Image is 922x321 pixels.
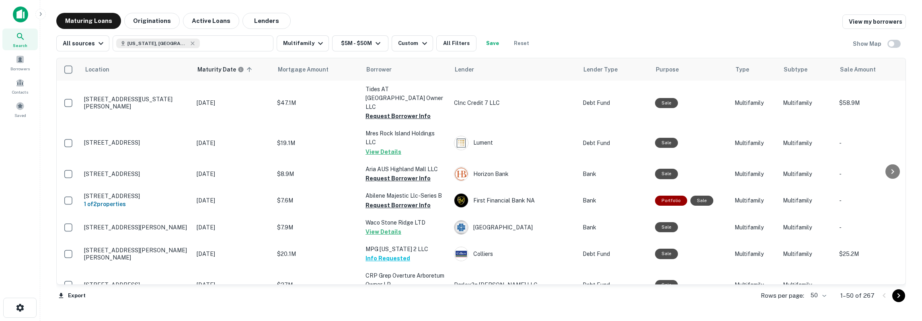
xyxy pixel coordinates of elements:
p: $8.9M [277,170,357,178]
div: All sources [63,39,106,48]
div: 50 [807,290,828,301]
p: Multifamily [783,280,831,289]
p: Multifamily [783,196,831,205]
div: Sale [655,98,678,108]
p: [DATE] [197,98,269,107]
p: Multifamily [783,139,831,147]
span: Sale Amount [840,65,886,74]
button: Multifamily [277,35,329,51]
p: Multifamily [735,196,775,205]
p: MPG [US_STATE] 2 LLC [366,245,446,254]
button: Export [56,290,88,302]
div: This is a portfolio loan with 2 properties [655,196,687,206]
h6: Maturity Date [197,65,236,74]
p: Mres Rock Island Holdings LLC [366,129,446,147]
a: Borrowers [2,52,38,74]
button: Active Loans [183,13,239,29]
th: Location [80,58,193,81]
button: Reset [509,35,534,51]
span: Borrowers [10,65,30,72]
p: Bank [583,223,647,232]
button: $5M - $50M [332,35,388,51]
p: Debt Fund [583,98,647,107]
p: $58.9M [839,98,904,107]
div: Sale [655,222,678,232]
div: Maturity dates displayed may be estimated. Please contact the lender for the most accurate maturi... [197,65,244,74]
span: Purpose [656,65,689,74]
p: [DATE] [197,196,269,205]
button: All sources [56,35,109,51]
p: Multifamily [735,249,775,258]
p: [STREET_ADDRESS] [84,139,189,146]
button: [US_STATE], [GEOGRAPHIC_DATA] [113,35,273,51]
span: Type [735,65,749,74]
p: Abilene Majestic Llc-series B [366,191,446,200]
span: [US_STATE], [GEOGRAPHIC_DATA] [127,40,188,47]
img: picture [454,247,468,261]
p: $25.2M [839,249,904,258]
div: Sale [655,138,678,148]
p: [STREET_ADDRESS] [84,281,189,288]
div: Sale [655,169,678,179]
button: Request Borrower Info [366,174,431,183]
h6: Show Map [853,39,883,48]
p: Waco Stone Ridge LTD [366,218,446,227]
img: picture [454,221,468,234]
div: Horizon Bank [454,167,575,181]
p: [DATE] [197,249,269,258]
span: Lender [455,65,474,74]
p: Tides AT [GEOGRAPHIC_DATA] Owner LLC [366,85,446,111]
p: Multifamily [783,249,831,258]
button: Request Borrower Info [366,200,431,210]
button: Request Borrower Info [366,111,431,121]
img: picture [454,194,468,207]
div: [GEOGRAPHIC_DATA] [454,220,575,235]
th: Mortgage Amount [273,58,361,81]
img: capitalize-icon.png [13,6,28,22]
a: Saved [2,98,38,120]
button: Info Requested [366,254,410,263]
button: Save your search to get updates of matches that match your search criteria. [480,35,505,51]
p: Debt Fund [583,249,647,258]
iframe: Chat Widget [882,257,922,295]
p: CRP Grep Overture Arboretum Owner LP [366,271,446,289]
span: Saved [14,112,26,119]
p: $7.6M [277,196,357,205]
div: Sale [690,196,713,206]
p: Parlex2a [PERSON_NAME] LLC [454,280,575,289]
button: All Filters [436,35,476,51]
h6: 1 of 2 properties [84,200,189,209]
span: Location [85,65,120,74]
button: View Details [366,147,401,157]
p: - [839,223,904,232]
p: - [839,170,904,178]
p: [STREET_ADDRESS][US_STATE][PERSON_NAME] [84,96,189,110]
a: Contacts [2,75,38,97]
p: Multifamily [783,223,831,232]
p: Multifamily [735,223,775,232]
p: [DATE] [197,280,269,289]
p: - [839,280,904,289]
p: Bank [583,170,647,178]
p: Multifamily [783,98,831,107]
th: Maturity dates displayed may be estimated. Please contact the lender for the most accurate maturi... [193,58,273,81]
div: Lument [454,136,575,150]
p: Multifamily [783,170,831,178]
p: [STREET_ADDRESS] [84,170,189,178]
img: picture [454,167,468,181]
span: Maturity dates displayed may be estimated. Please contact the lender for the most accurate maturi... [197,65,255,74]
p: Multifamily [735,98,775,107]
span: Subtype [784,65,807,74]
p: Multifamily [735,170,775,178]
span: Mortgage Amount [278,65,339,74]
th: Type [731,58,779,81]
div: Sale [655,249,678,259]
span: Borrower [366,65,392,74]
p: [STREET_ADDRESS][PERSON_NAME] [84,224,189,231]
p: Debt Fund [583,139,647,147]
span: Search [13,42,27,49]
button: Originations [124,13,180,29]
